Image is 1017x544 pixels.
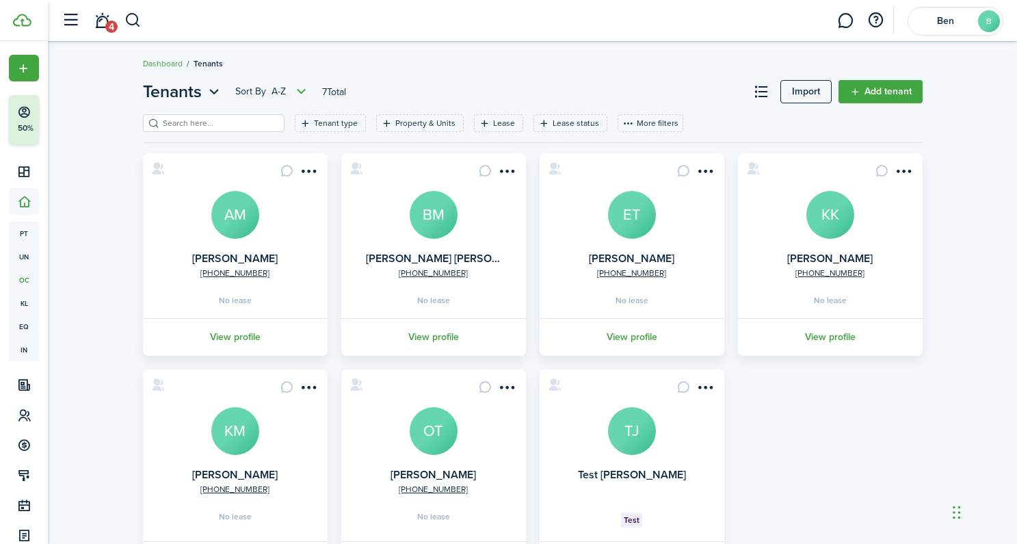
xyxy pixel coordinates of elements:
[694,380,716,399] button: Open menu
[391,467,476,482] a: [PERSON_NAME]
[298,380,319,399] button: Open menu
[533,114,607,132] filter-tag: Open filter
[9,338,39,361] a: in
[89,3,115,38] a: Notifications
[608,407,656,455] a: TJ
[493,117,515,129] filter-tag-label: Lease
[616,296,648,305] span: No lease
[410,407,458,455] a: OT
[298,164,319,183] button: Open menu
[9,95,122,144] button: 50%
[219,513,252,521] span: No lease
[918,16,973,26] span: Ben
[538,318,726,356] a: View profile
[376,114,464,132] filter-tag: Open filter
[618,114,683,132] button: More filters
[200,267,269,279] a: [PHONE_NUMBER]
[417,296,450,305] span: No lease
[194,57,223,70] span: Tenants
[417,513,450,521] span: No lease
[200,483,269,495] a: [PHONE_NUMBER]
[795,267,864,279] a: [PHONE_NUMBER]
[395,117,455,129] filter-tag-label: Property & Units
[838,80,923,103] a: Add tenant
[399,267,468,279] a: [PHONE_NUMBER]
[192,250,278,266] a: [PERSON_NAME]
[9,55,39,81] button: Open menu
[597,267,666,279] a: [PHONE_NUMBER]
[192,467,278,482] a: [PERSON_NAME]
[589,250,674,266] a: [PERSON_NAME]
[322,85,346,99] header-page-total: 7 Total
[295,114,366,132] filter-tag: Open filter
[780,80,832,103] a: Import
[219,296,252,305] span: No lease
[143,79,223,104] button: Open menu
[806,191,854,239] a: KK
[893,164,914,183] button: Open menu
[814,296,847,305] span: No lease
[496,380,518,399] button: Open menu
[235,83,310,100] button: Sort byA-Z
[143,79,202,104] span: Tenants
[9,222,39,245] a: pt
[9,245,39,268] a: un
[272,85,286,99] span: A-Z
[143,57,183,70] a: Dashboard
[314,117,358,129] filter-tag-label: Tenant type
[9,268,39,292] a: oc
[57,8,83,34] button: Open sidebar
[13,14,31,27] img: TenantCloud
[736,318,925,356] a: View profile
[624,514,639,526] span: Test
[141,318,330,356] a: View profile
[9,315,39,338] a: eq
[143,79,223,104] button: Tenants
[578,467,686,482] a: Test [PERSON_NAME]
[694,164,716,183] button: Open menu
[949,478,1017,544] iframe: Chat Widget
[864,9,887,32] button: Open resource center
[832,3,858,38] a: Messaging
[978,10,1000,32] avatar-text: B
[105,21,118,33] span: 4
[124,9,142,32] button: Search
[553,117,599,129] filter-tag-label: Lease status
[787,250,873,266] a: [PERSON_NAME]
[366,250,540,266] a: [PERSON_NAME] [PERSON_NAME]
[159,117,280,130] input: Search here...
[496,164,518,183] button: Open menu
[410,191,458,239] a: BM
[953,492,961,533] div: Drag
[211,191,259,239] a: AM
[339,318,528,356] a: View profile
[399,483,468,495] a: [PHONE_NUMBER]
[17,122,34,134] p: 50%
[474,114,523,132] filter-tag: Open filter
[9,292,39,315] a: kl
[608,191,656,239] a: ET
[235,83,310,100] button: Open menu
[211,407,259,455] a: KM
[235,85,272,99] span: Sort by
